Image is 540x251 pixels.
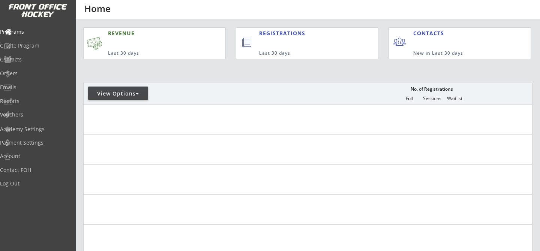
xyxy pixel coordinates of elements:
div: Last 30 days [259,50,347,57]
div: Sessions [421,96,443,101]
div: New in Last 30 days [413,50,496,57]
div: Full [398,96,420,101]
div: REGISTRATIONS [259,30,345,37]
div: View Options [88,90,148,97]
div: Waitlist [443,96,466,101]
div: REVENUE [108,30,191,37]
div: Last 30 days [108,50,191,57]
div: CONTACTS [413,30,447,37]
div: No. of Registrations [408,87,455,92]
